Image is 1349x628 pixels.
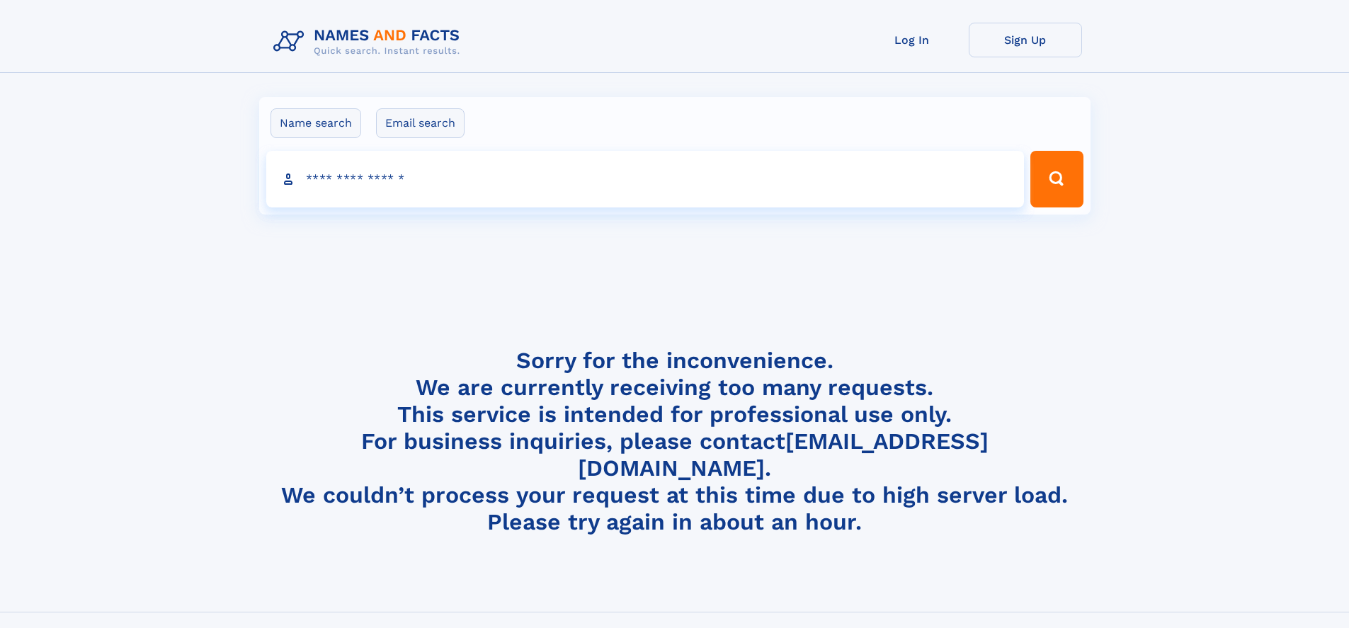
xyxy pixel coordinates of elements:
[268,23,472,61] img: Logo Names and Facts
[268,347,1082,536] h4: Sorry for the inconvenience. We are currently receiving too many requests. This service is intend...
[969,23,1082,57] a: Sign Up
[376,108,465,138] label: Email search
[855,23,969,57] a: Log In
[271,108,361,138] label: Name search
[266,151,1025,207] input: search input
[578,428,989,481] a: [EMAIL_ADDRESS][DOMAIN_NAME]
[1030,151,1083,207] button: Search Button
